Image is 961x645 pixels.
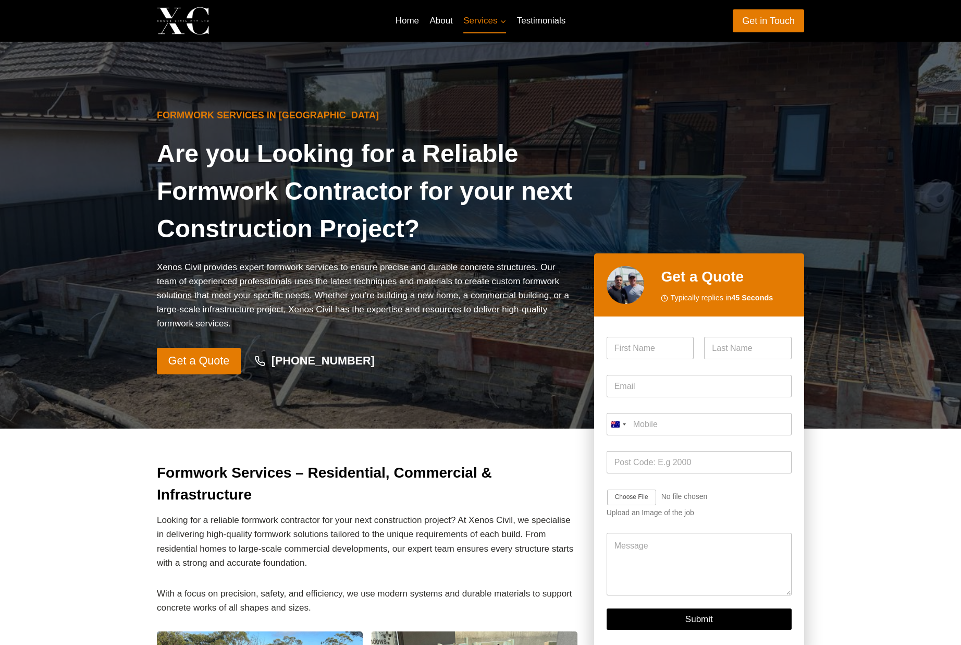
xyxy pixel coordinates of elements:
[607,413,630,435] button: Selected country
[731,294,773,302] strong: 45 Seconds
[704,337,792,359] input: Last Name
[661,266,792,288] h2: Get a Quote
[157,135,577,248] h1: Are you Looking for a Reliable Formwork Contractor for your next Construction Project?
[157,108,577,123] h6: Formwork Services in [GEOGRAPHIC_DATA]
[157,513,577,570] p: Looking for a reliable formwork contractor for your next construction project? At Xenos Civil, we...
[512,8,571,33] a: Testimonials
[157,260,577,331] p: Xenos Civil provides expert formwork services to ensure precise and durable concrete structures. ...
[607,413,792,435] input: Mobile
[607,451,792,473] input: Post Code: E.g 2000
[157,587,577,615] p: With a focus on precision, safety, and efficiency, we use modern systems and durable materials to...
[424,8,458,33] a: About
[463,14,506,28] span: Services
[157,462,577,506] h2: Formwork Services – Residential, Commercial & Infrastructure
[670,292,773,304] span: Typically replies in
[458,8,512,33] a: Services
[390,8,424,33] a: Home
[607,375,792,397] input: Email
[607,337,694,359] input: First Name
[733,9,804,32] a: Get in Touch
[157,7,209,34] img: Xenos Civil
[218,13,291,29] p: Xenos Civil
[272,354,375,367] strong: [PHONE_NUMBER]
[607,609,792,630] button: Submit
[157,348,241,375] a: Get a Quote
[390,8,571,33] nav: Primary Navigation
[168,352,230,370] span: Get a Quote
[245,349,385,373] a: [PHONE_NUMBER]
[607,508,792,517] div: Upload an Image of the job
[157,7,291,34] a: Xenos Civil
